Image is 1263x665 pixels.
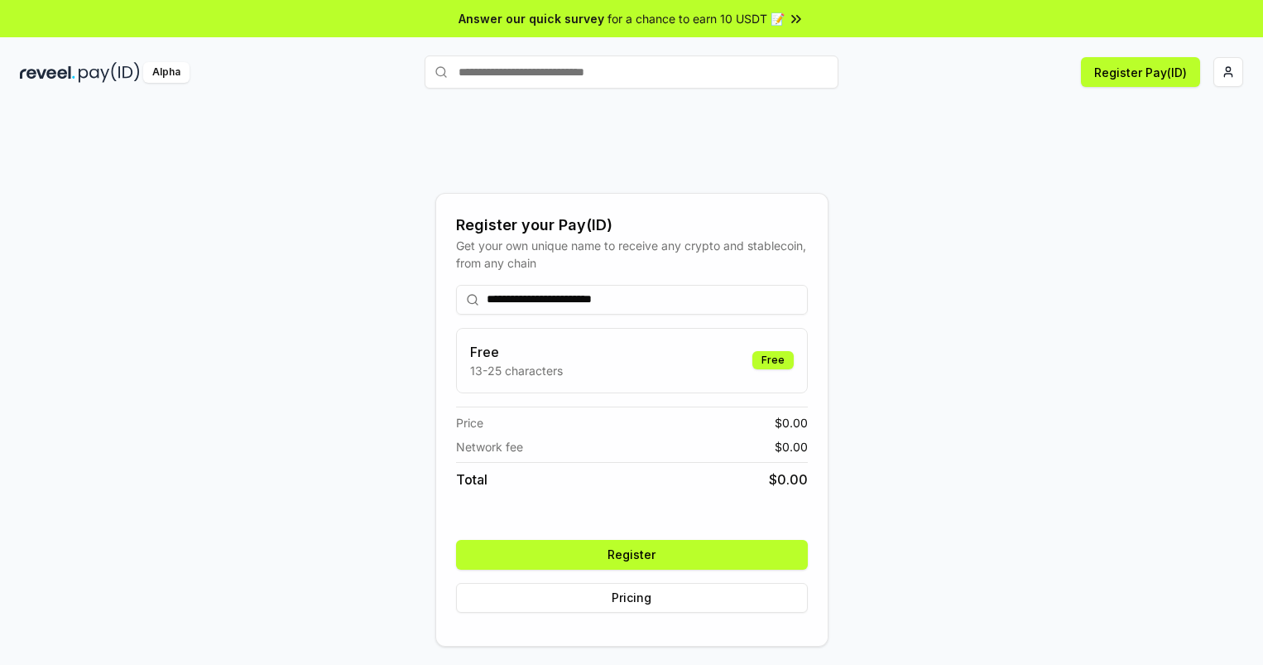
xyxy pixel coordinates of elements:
[456,214,808,237] div: Register your Pay(ID)
[143,62,190,83] div: Alpha
[459,10,604,27] span: Answer our quick survey
[1081,57,1200,87] button: Register Pay(ID)
[456,438,523,455] span: Network fee
[456,583,808,613] button: Pricing
[607,10,785,27] span: for a chance to earn 10 USDT 📝
[456,414,483,431] span: Price
[769,470,808,489] span: $ 0.00
[775,438,808,455] span: $ 0.00
[775,414,808,431] span: $ 0.00
[752,351,794,369] div: Free
[79,62,140,83] img: pay_id
[456,237,808,272] div: Get your own unique name to receive any crypto and stablecoin, from any chain
[456,470,487,489] span: Total
[456,540,808,570] button: Register
[470,342,563,362] h3: Free
[20,62,75,83] img: reveel_dark
[470,362,563,379] p: 13-25 characters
